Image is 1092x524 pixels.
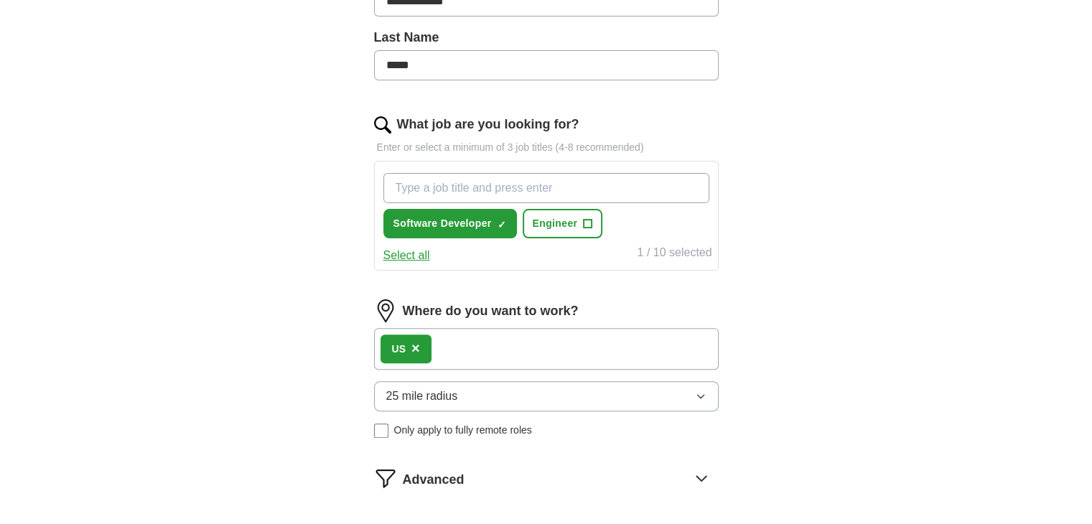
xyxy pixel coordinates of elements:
[374,140,719,155] p: Enter or select a minimum of 3 job titles (4-8 recommended)
[386,388,458,405] span: 25 mile radius
[374,381,719,411] button: 25 mile radius
[411,338,420,360] button: ×
[374,116,391,134] img: search.png
[374,467,397,490] img: filter
[383,209,517,238] button: Software Developer✓
[392,342,406,357] div: US
[393,216,492,231] span: Software Developer
[533,216,578,231] span: Engineer
[523,209,603,238] button: Engineer
[397,115,579,134] label: What job are you looking for?
[383,173,709,203] input: Type a job title and press enter
[394,423,532,438] span: Only apply to fully remote roles
[498,219,506,230] span: ✓
[374,28,719,47] label: Last Name
[411,340,420,356] span: ×
[374,299,397,322] img: location.png
[374,424,388,438] input: Only apply to fully remote roles
[637,244,711,264] div: 1 / 10 selected
[403,470,465,490] span: Advanced
[403,301,579,321] label: Where do you want to work?
[383,247,430,264] button: Select all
